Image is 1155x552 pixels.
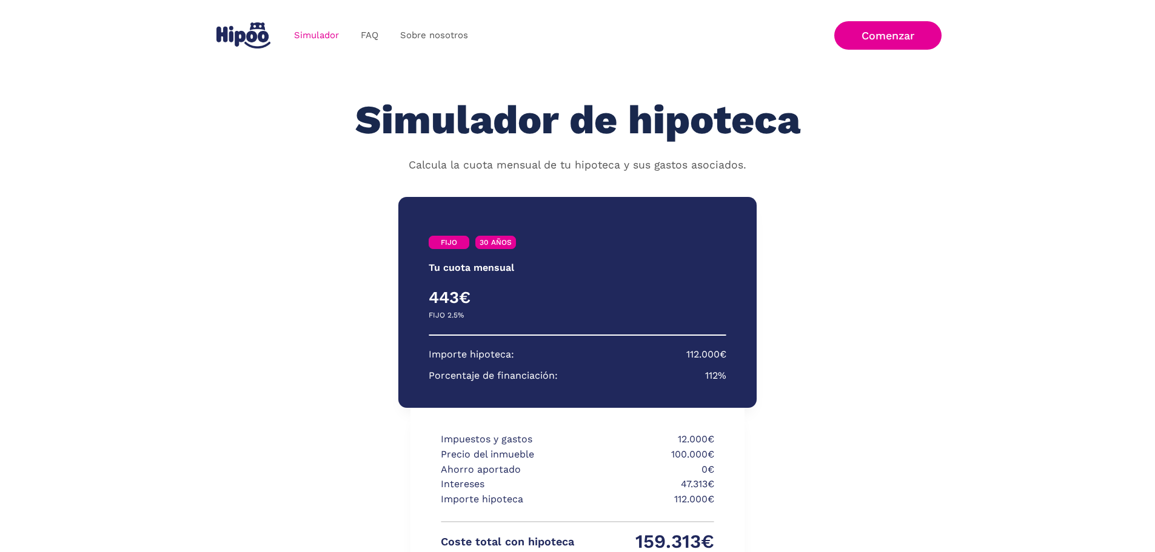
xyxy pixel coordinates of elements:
p: FIJO 2.5% [429,308,464,323]
p: 12.000€ [581,432,714,447]
p: 112.000€ [686,347,726,362]
p: 0€ [581,462,714,477]
a: Sobre nosotros [389,24,479,47]
a: FAQ [350,24,389,47]
p: Precio del inmueble [441,447,574,462]
p: Tu cuota mensual [429,261,514,276]
p: 112.000€ [581,492,714,507]
p: Porcentaje de financiación: [429,368,558,384]
p: 47.313€ [581,477,714,492]
p: 100.000€ [581,447,714,462]
h4: 443€ [429,287,578,308]
p: Ahorro aportado [441,462,574,477]
p: Importe hipoteca: [429,347,514,362]
p: Calcula la cuota mensual de tu hipoteca y sus gastos asociados. [409,158,746,173]
a: 30 AÑOS [475,236,516,249]
p: Impuestos y gastos [441,432,574,447]
p: Intereses [441,477,574,492]
a: Simulador [283,24,350,47]
a: FIJO [429,236,469,249]
a: home [214,18,273,53]
p: Coste total con hipoteca [441,534,574,550]
p: 112% [705,368,726,384]
p: 159.313€ [581,534,714,550]
a: Comenzar [834,21,942,50]
h1: Simulador de hipoteca [355,98,800,142]
p: Importe hipoteca [441,492,574,507]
